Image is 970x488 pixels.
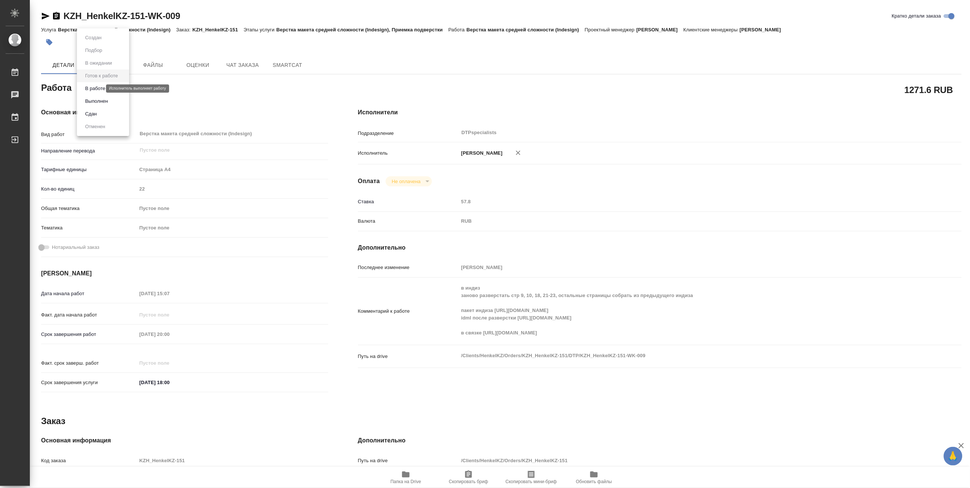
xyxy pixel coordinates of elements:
button: Подбор [83,46,105,55]
button: Готов к работе [83,72,120,80]
button: В работе [83,84,108,93]
button: Отменен [83,123,108,131]
button: Выполнен [83,97,110,105]
button: В ожидании [83,59,114,67]
button: Сдан [83,110,99,118]
button: Создан [83,34,104,42]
